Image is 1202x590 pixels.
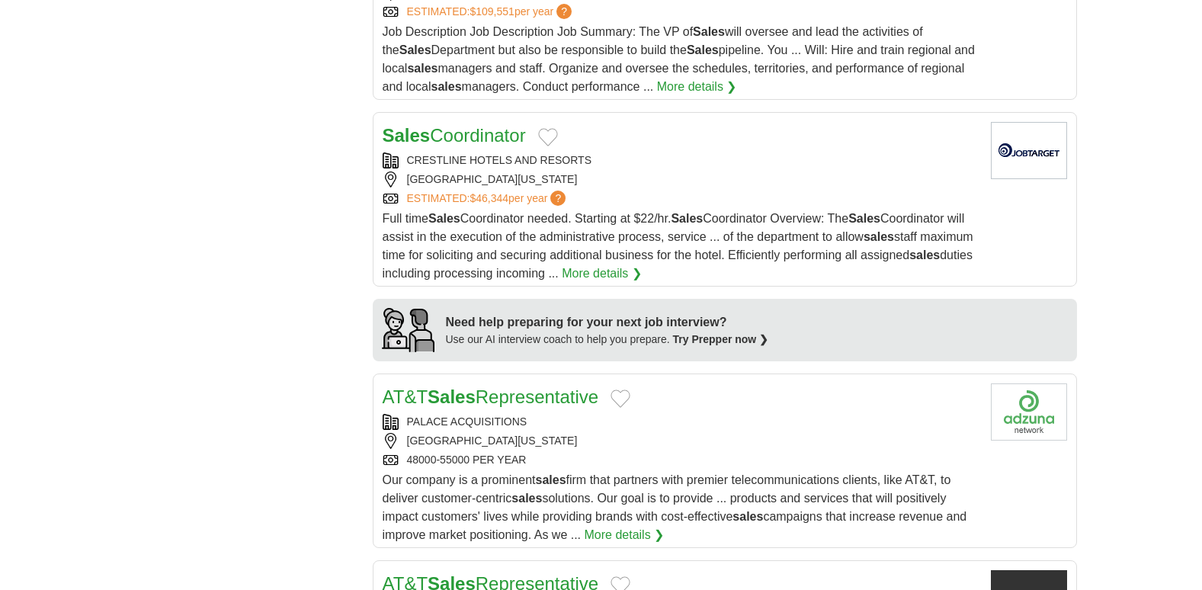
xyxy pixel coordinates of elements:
strong: sales [909,249,940,261]
strong: sales [535,473,566,486]
a: More details ❯ [562,265,642,283]
div: Need help preparing for your next job interview? [446,313,769,332]
div: Use our AI interview coach to help you prepare. [446,332,769,348]
strong: Sales [399,43,431,56]
span: $109,551 [470,5,514,18]
strong: Sales [671,212,703,225]
a: More details ❯ [657,78,737,96]
strong: Sales [848,212,880,225]
span: Job Description Job Description Job Summary: The VP of will oversee and lead the activities of th... [383,25,975,93]
a: CRESTLINE HOTELS AND RESORTS [407,154,591,166]
strong: sales [407,62,438,75]
strong: Sales [428,386,476,407]
strong: sales [431,80,462,93]
img: Company logo [991,383,1067,441]
button: Add to favorite jobs [538,128,558,146]
span: ? [550,191,566,206]
strong: Sales [428,212,460,225]
a: ESTIMATED:$46,344per year? [407,191,569,207]
strong: sales [732,510,763,523]
a: More details ❯ [585,526,665,544]
span: ? [556,4,572,19]
a: AT&TSalesRepresentative [383,386,599,407]
span: Full time Coordinator needed. Starting at $22/hr. Coordinator Overview: The Coordinator will assi... [383,212,973,280]
span: Our company is a prominent firm that partners with premier telecommunications clients, like AT&T,... [383,473,967,541]
div: [GEOGRAPHIC_DATA][US_STATE] [383,172,979,188]
strong: Sales [687,43,719,56]
a: ESTIMATED:$109,551per year? [407,4,575,20]
div: PALACE ACQUISITIONS [383,414,979,430]
a: Try Prepper now ❯ [673,333,769,345]
button: Add to favorite jobs [611,390,630,408]
strong: sales [511,492,542,505]
img: Crestline Hotels & Resorts logo [991,122,1067,179]
strong: Sales [383,125,431,146]
strong: sales [864,230,894,243]
strong: Sales [693,25,725,38]
a: SalesCoordinator [383,125,526,146]
span: $46,344 [470,192,508,204]
div: 48000-55000 PER YEAR [383,452,979,468]
div: [GEOGRAPHIC_DATA][US_STATE] [383,433,979,449]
